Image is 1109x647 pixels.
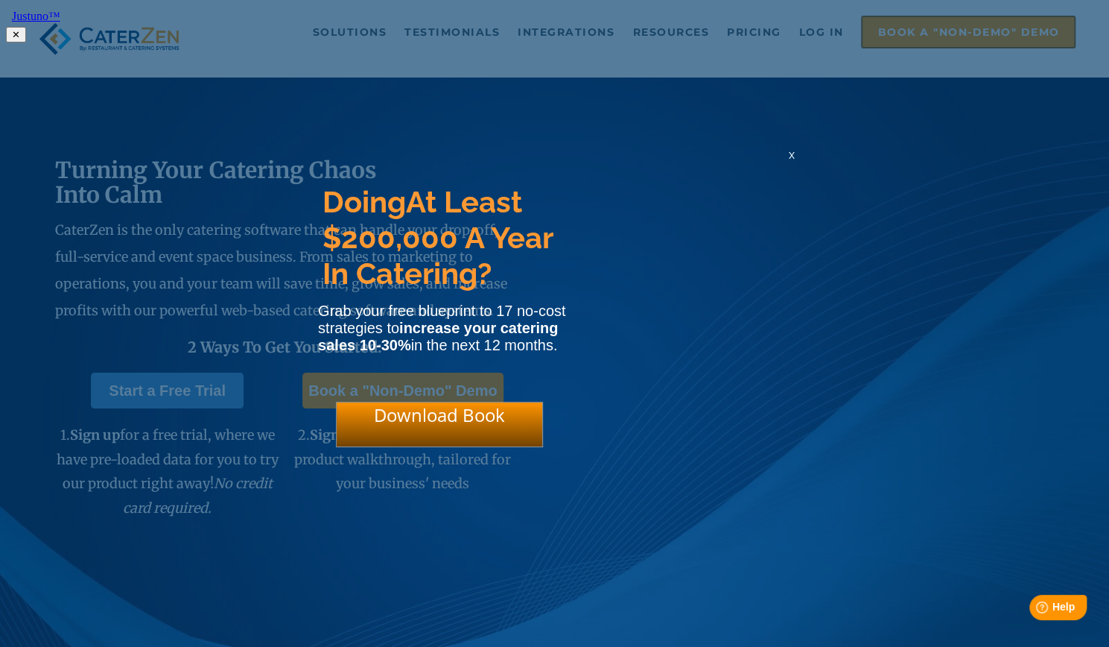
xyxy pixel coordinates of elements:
[780,148,804,177] div: x
[789,148,795,162] span: x
[318,320,558,353] strong: increase your catering sales 10-30%
[322,184,553,291] span: At Least $200,000 A Year In Catering?
[374,403,505,427] span: Download Book
[322,184,406,219] span: Doing
[976,589,1093,631] iframe: Help widget launcher
[336,402,543,447] div: Download Book
[318,303,565,353] span: Grab your free blueprint to 17 no-cost strategies to in the next 12 months.
[6,27,26,42] button: ✕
